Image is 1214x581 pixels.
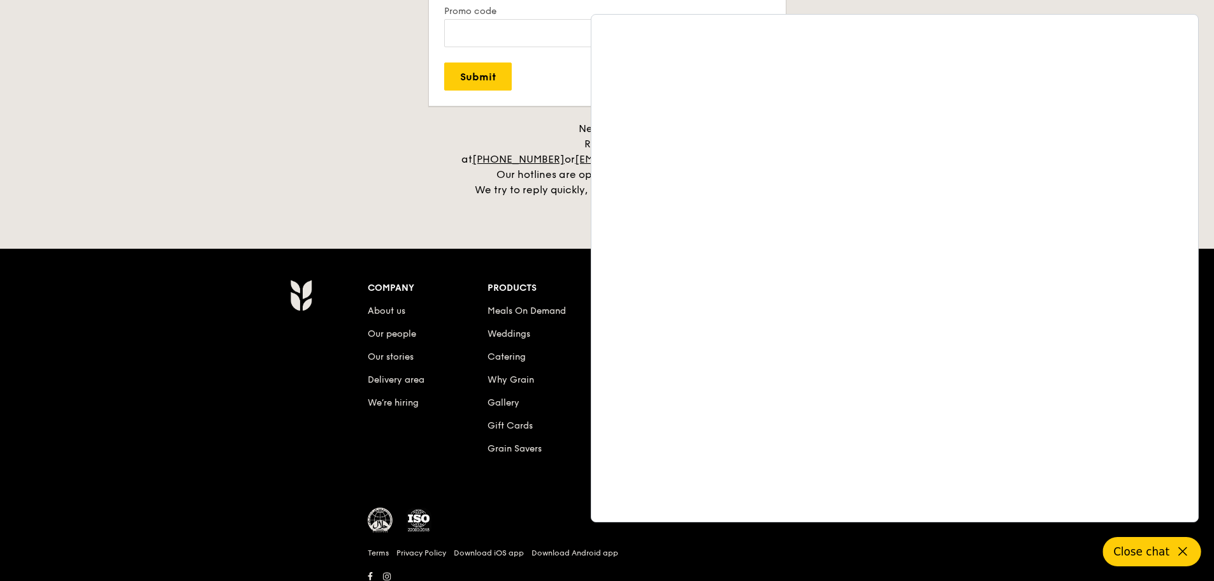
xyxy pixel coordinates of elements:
img: AYc88T3wAAAABJRU5ErkJggg== [290,279,312,311]
a: [PHONE_NUMBER] [472,153,565,165]
a: Download Android app [531,548,618,558]
a: About us [368,305,405,316]
a: Privacy Policy [396,548,446,558]
img: ISO Certified [406,508,431,533]
span: Close chat [1113,545,1169,558]
input: Submit [444,63,512,91]
a: Gift Cards [488,420,533,431]
div: Company [368,279,488,297]
a: Our people [368,328,416,339]
a: Gallery [488,397,519,408]
a: Catering [488,351,526,362]
a: Delivery area [368,374,424,385]
div: Products [488,279,608,297]
a: Why Grain [488,374,534,385]
img: MUIS Halal Certified [368,508,393,533]
a: Terms [368,548,389,558]
a: Weddings [488,328,530,339]
a: Download iOS app [454,548,524,558]
a: Our stories [368,351,414,362]
a: We’re hiring [368,397,419,408]
a: Grain Savers [488,443,542,454]
a: [EMAIL_ADDRESS][DOMAIN_NAME] [575,153,750,165]
a: Meals On Demand [488,305,566,316]
div: Need help? Reach us at or . Our hotlines are open We try to reply quickly, usually within the [448,121,767,198]
label: Promo code [444,6,770,17]
button: Close chat [1103,537,1201,566]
